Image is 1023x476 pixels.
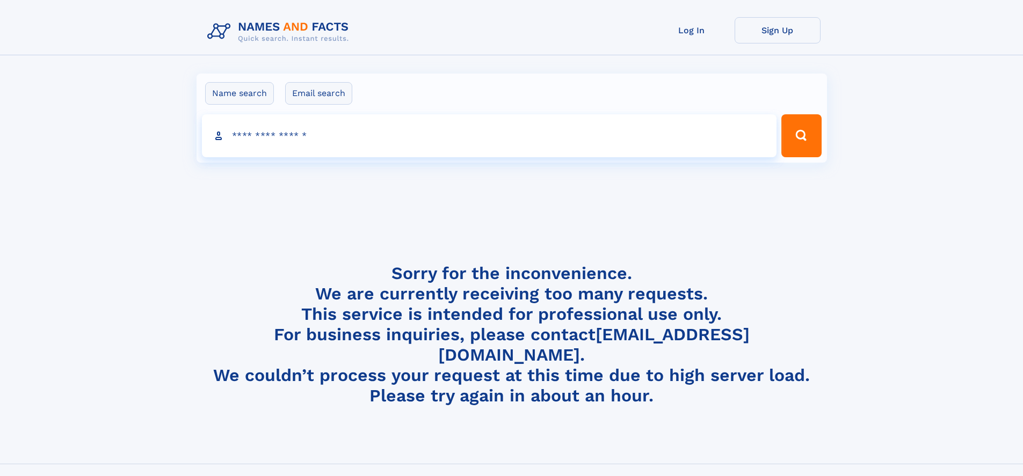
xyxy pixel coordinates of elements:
[438,324,750,365] a: [EMAIL_ADDRESS][DOMAIN_NAME]
[285,82,352,105] label: Email search
[205,82,274,105] label: Name search
[735,17,821,43] a: Sign Up
[203,263,821,406] h4: Sorry for the inconvenience. We are currently receiving too many requests. This service is intend...
[203,17,358,46] img: Logo Names and Facts
[202,114,777,157] input: search input
[649,17,735,43] a: Log In
[781,114,821,157] button: Search Button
